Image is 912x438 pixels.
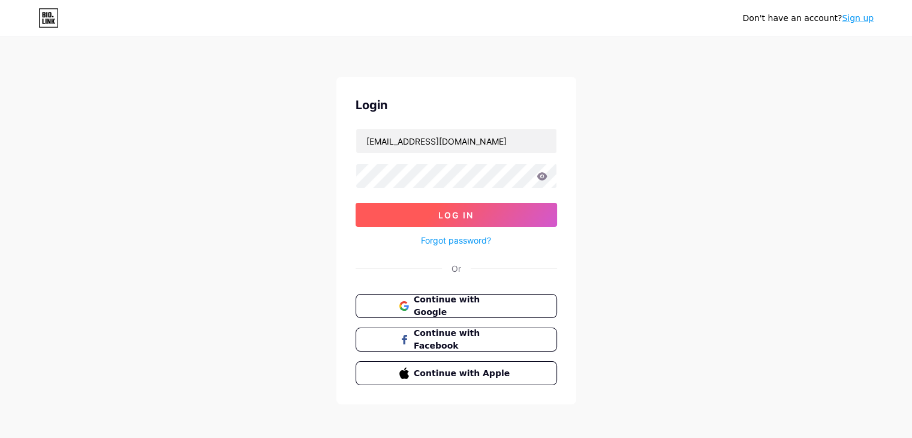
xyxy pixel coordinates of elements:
[356,129,556,153] input: Username
[356,96,557,114] div: Login
[742,12,874,25] div: Don't have an account?
[356,294,557,318] button: Continue with Google
[452,262,461,275] div: Or
[356,203,557,227] button: Log In
[356,328,557,352] button: Continue with Facebook
[414,367,513,380] span: Continue with Apple
[414,293,513,319] span: Continue with Google
[414,327,513,352] span: Continue with Facebook
[438,210,474,220] span: Log In
[842,13,874,23] a: Sign up
[421,234,491,247] a: Forgot password?
[356,361,557,385] button: Continue with Apple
